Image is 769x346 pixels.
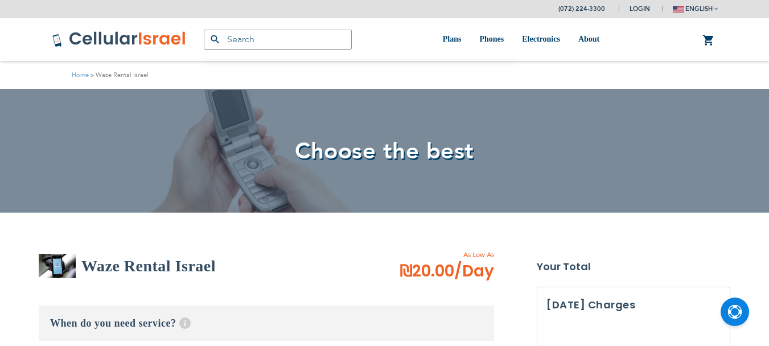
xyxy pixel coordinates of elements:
span: Plans [443,35,462,43]
span: Help [179,317,191,329]
input: Search [204,30,352,50]
h3: When do you need service? [39,306,494,341]
span: As Low As [369,250,494,260]
span: Login [630,5,650,13]
a: Plans [443,18,462,61]
span: ₪20.00 [400,260,494,283]
span: Choose the best [295,136,474,167]
h2: Waze Rental Israel [81,255,216,278]
span: Electronics [522,35,560,43]
img: Waze Rental Israel [39,254,76,278]
button: english [673,1,718,17]
span: /Day [454,260,494,283]
a: Electronics [522,18,560,61]
a: Home [72,71,89,79]
img: english [673,6,684,13]
li: Waze Rental Israel [89,70,149,80]
a: (072) 224-3300 [558,5,605,13]
strong: Your Total [537,258,730,275]
img: Cellular Israel Logo [52,31,187,48]
h3: [DATE] Charges [546,296,721,314]
span: Phones [479,35,504,43]
span: About [578,35,599,43]
a: Phones [479,18,504,61]
a: About [578,18,599,61]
